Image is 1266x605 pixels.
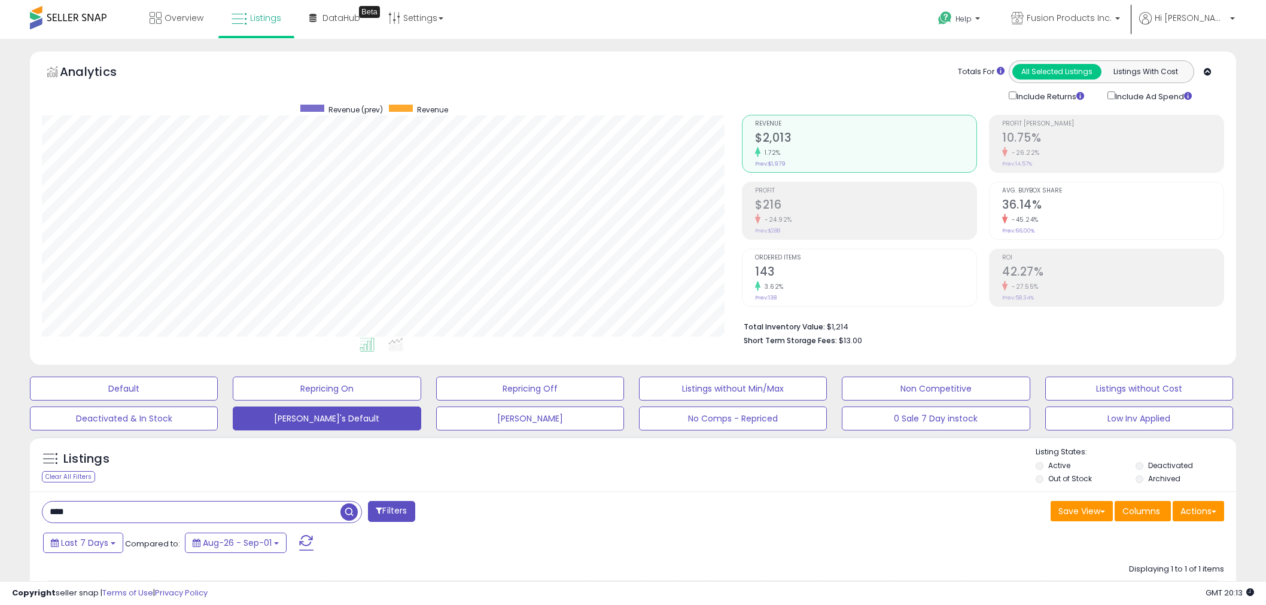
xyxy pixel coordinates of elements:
button: [PERSON_NAME] [436,407,624,430]
small: Prev: $1,979 [755,160,786,167]
span: Last 7 Days [61,537,108,549]
small: Prev: $288 [755,227,780,234]
div: Include Returns [1000,89,1098,103]
button: Listings without Cost [1045,377,1233,401]
small: Prev: 138 [755,294,777,301]
span: Columns [1122,505,1160,517]
a: Terms of Use [102,587,153,598]
span: $13.00 [839,335,862,346]
span: DataHub [322,12,360,24]
h5: Listings [63,451,109,467]
div: Tooltip anchor [359,6,380,18]
label: Active [1048,460,1070,470]
span: Compared to: [125,538,180,549]
label: Out of Stock [1048,473,1092,484]
b: Short Term Storage Fees: [744,335,837,346]
h2: 143 [755,265,976,281]
small: -26.22% [1008,148,1040,157]
button: Aug-26 - Sep-01 [185,533,287,553]
li: $1,214 [744,319,1215,333]
span: Revenue (prev) [328,105,383,115]
small: 1.72% [760,148,781,157]
label: Deactivated [1148,460,1193,470]
div: Totals For [958,66,1005,78]
span: Fusion Products Inc. [1027,12,1112,24]
div: Include Ad Spend [1098,89,1211,103]
p: Listing States: [1036,447,1236,458]
button: All Selected Listings [1012,64,1101,80]
span: ROI [1002,255,1224,261]
span: Revenue [417,105,448,115]
button: Columns [1115,501,1171,521]
button: No Comps - Repriced [639,407,827,430]
span: Overview [165,12,203,24]
h2: 10.75% [1002,131,1224,147]
span: 2025-09-9 20:13 GMT [1206,587,1254,598]
button: Non Competitive [842,377,1030,401]
span: Help [955,14,972,24]
strong: Copyright [12,587,56,598]
button: Repricing Off [436,377,624,401]
button: [PERSON_NAME]'s Default [233,407,421,430]
i: Get Help [938,11,952,26]
button: Save View [1051,501,1113,521]
span: Profit [PERSON_NAME] [1002,121,1224,127]
span: Avg. Buybox Share [1002,188,1224,194]
div: Clear All Filters [42,471,95,482]
button: Last 7 Days [43,533,123,553]
button: Filters [368,501,415,522]
small: Prev: 66.00% [1002,227,1034,234]
span: Ordered Items [755,255,976,261]
small: 3.62% [760,282,784,291]
label: Archived [1148,473,1180,484]
b: Total Inventory Value: [744,322,825,332]
h2: $216 [755,198,976,214]
h5: Analytics [60,63,140,83]
small: -24.92% [760,215,792,224]
h2: 36.14% [1002,198,1224,214]
button: Low Inv Applied [1045,407,1233,430]
a: Hi [PERSON_NAME] [1139,12,1235,39]
button: Listings without Min/Max [639,377,827,401]
small: Prev: 14.57% [1002,160,1032,167]
a: Privacy Policy [155,587,208,598]
button: Listings With Cost [1101,64,1190,80]
button: Repricing On [233,377,421,401]
small: Prev: 58.34% [1002,294,1034,301]
span: Revenue [755,121,976,127]
span: Listings [250,12,281,24]
div: Displaying 1 to 1 of 1 items [1129,564,1224,575]
small: -27.55% [1008,282,1039,291]
a: Help [929,2,992,39]
button: Deactivated & In Stock [30,407,218,430]
button: Actions [1173,501,1224,521]
span: Profit [755,188,976,194]
button: 0 Sale 7 Day instock [842,407,1030,430]
small: -45.24% [1008,215,1039,224]
button: Default [30,377,218,401]
h2: 42.27% [1002,265,1224,281]
div: seller snap | | [12,588,208,599]
span: Hi [PERSON_NAME] [1155,12,1227,24]
h2: $2,013 [755,131,976,147]
span: Aug-26 - Sep-01 [203,537,272,549]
